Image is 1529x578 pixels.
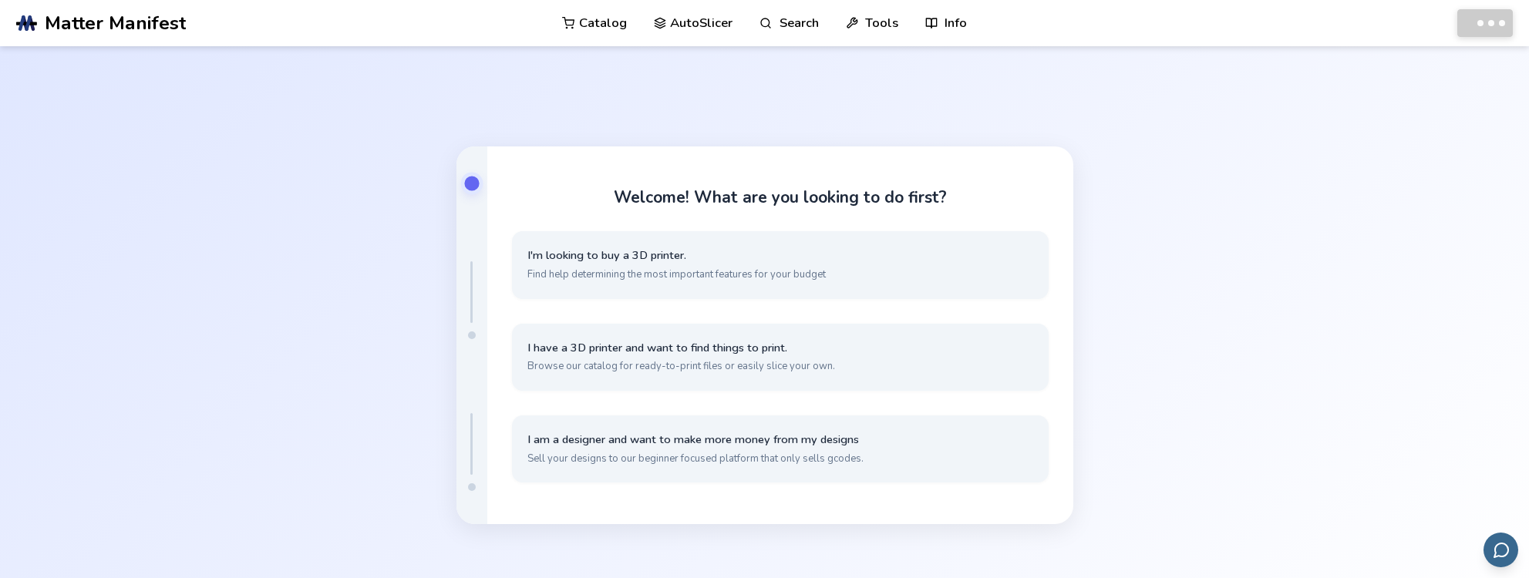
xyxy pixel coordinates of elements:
button: Send feedback via email [1484,533,1518,567]
button: I have a 3D printer and want to find things to print.Browse our catalog for ready-to-print files ... [512,324,1049,391]
span: Browse our catalog for ready-to-print files or easily slice your own. [527,359,1033,373]
span: I'm looking to buy a 3D printer. [527,248,1033,263]
span: Find help determining the most important features for your budget [527,267,1033,281]
span: I am a designer and want to make more money from my designs [527,432,1033,447]
button: I am a designer and want to make more money from my designsSell your designs to our beginner focu... [512,415,1049,482]
span: I have a 3D printer and want to find things to print. [527,341,1033,355]
span: Matter Manifest [45,12,186,34]
h1: Welcome! What are you looking to do first? [614,188,947,207]
span: Sell your designs to our beginner focused platform that only sells gcodes. [527,452,1033,465]
button: I'm looking to buy a 3D printer.Find help determining the most important features for your budget [512,231,1049,298]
